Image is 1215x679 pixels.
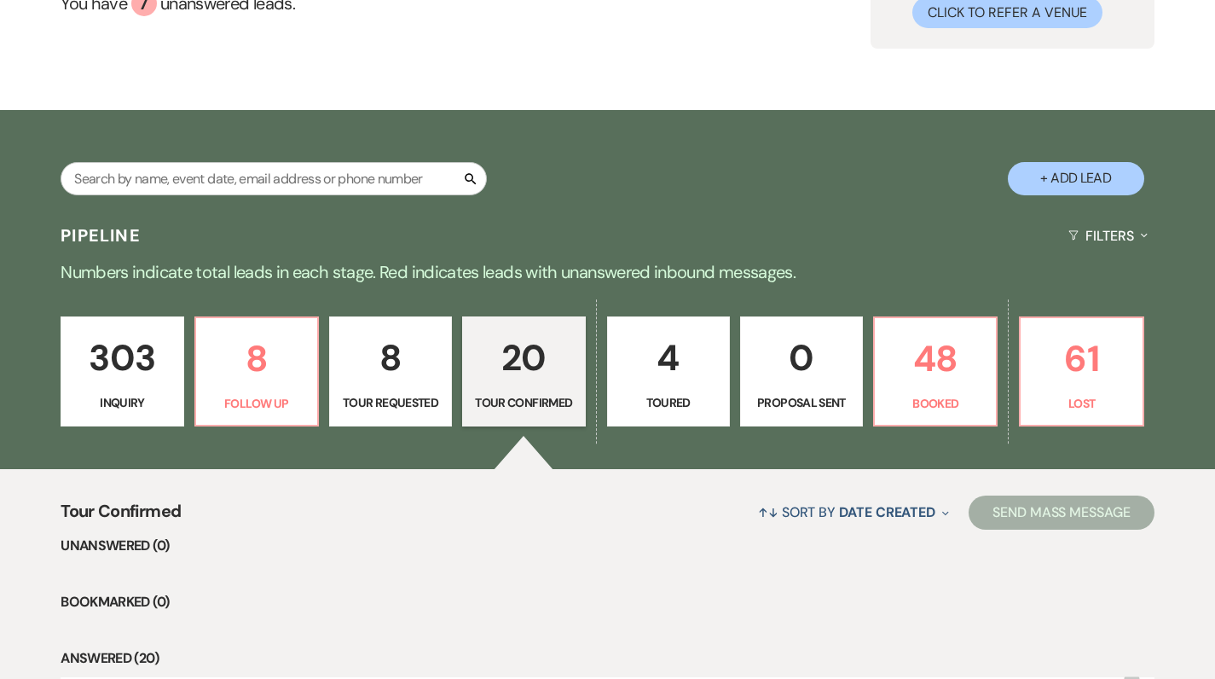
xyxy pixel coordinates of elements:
a: 4Toured [607,316,730,427]
p: 20 [473,329,574,386]
a: 61Lost [1019,316,1143,427]
span: Date Created [839,503,935,521]
p: Booked [885,394,986,413]
p: 61 [1031,330,1131,387]
button: Send Mass Message [969,496,1154,530]
p: 8 [206,330,307,387]
button: Filters [1062,213,1154,258]
p: Lost [1031,394,1131,413]
p: 48 [885,330,986,387]
p: 8 [340,329,441,386]
p: Inquiry [72,393,172,412]
li: Unanswered (0) [61,535,1154,557]
p: 303 [72,329,172,386]
li: Bookmarked (0) [61,591,1154,613]
button: Sort By Date Created [751,490,956,535]
p: Toured [618,393,719,412]
li: Answered (20) [61,647,1154,670]
h3: Pipeline [61,223,141,247]
a: 48Booked [873,316,998,427]
a: 8Follow Up [194,316,319,427]
input: Search by name, event date, email address or phone number [61,162,487,195]
span: ↑↓ [758,503,778,521]
p: 4 [618,329,719,386]
p: Tour Requested [340,393,441,412]
a: 0Proposal Sent [740,316,863,427]
span: Tour Confirmed [61,498,181,535]
p: Proposal Sent [751,393,852,412]
p: Follow Up [206,394,307,413]
p: 0 [751,329,852,386]
a: 303Inquiry [61,316,183,427]
a: 20Tour Confirmed [462,316,585,427]
a: 8Tour Requested [329,316,452,427]
button: + Add Lead [1008,162,1144,195]
p: Tour Confirmed [473,393,574,412]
